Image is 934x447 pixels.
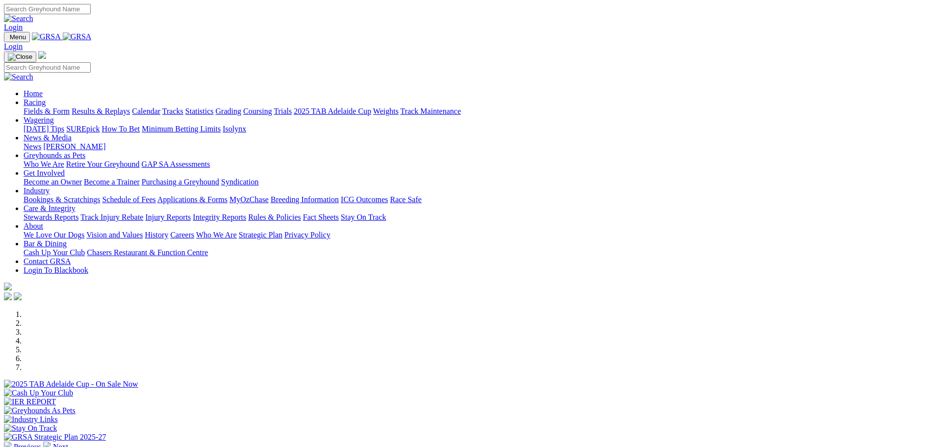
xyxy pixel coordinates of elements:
a: GAP SA Assessments [142,160,210,168]
a: News & Media [24,133,72,142]
a: Grading [216,107,241,115]
a: Results & Replays [72,107,130,115]
a: Login To Blackbook [24,266,88,274]
img: twitter.svg [14,292,22,300]
a: Stay On Track [341,213,386,221]
a: Applications & Forms [157,195,227,204]
a: Integrity Reports [193,213,246,221]
button: Toggle navigation [4,32,30,42]
a: Home [24,89,43,98]
div: Wagering [24,125,930,133]
a: History [145,231,168,239]
a: Become a Trainer [84,178,140,186]
a: Stewards Reports [24,213,78,221]
a: How To Bet [102,125,140,133]
img: 2025 TAB Adelaide Cup - On Sale Now [4,380,138,389]
input: Search [4,62,91,73]
button: Toggle navigation [4,52,36,62]
img: Greyhounds As Pets [4,406,76,415]
a: Calendar [132,107,160,115]
img: logo-grsa-white.png [38,51,46,59]
a: Tracks [162,107,183,115]
a: Careers [170,231,194,239]
a: Coursing [243,107,272,115]
img: logo-grsa-white.png [4,283,12,290]
a: Who We Are [196,231,237,239]
a: Wagering [24,116,54,124]
a: Privacy Policy [284,231,330,239]
div: About [24,231,930,239]
a: Racing [24,98,46,106]
img: facebook.svg [4,292,12,300]
img: GRSA [63,32,92,41]
a: Who We Are [24,160,64,168]
div: Bar & Dining [24,248,930,257]
a: Breeding Information [271,195,339,204]
a: Login [4,42,23,51]
a: Care & Integrity [24,204,76,212]
a: Strategic Plan [239,231,282,239]
div: Industry [24,195,930,204]
img: Stay On Track [4,424,57,433]
a: Vision and Values [86,231,143,239]
a: Minimum Betting Limits [142,125,221,133]
a: Fields & Form [24,107,70,115]
div: Care & Integrity [24,213,930,222]
a: Fact Sheets [303,213,339,221]
a: Syndication [221,178,258,186]
a: Bar & Dining [24,239,67,248]
a: Track Injury Rebate [80,213,143,221]
a: [DATE] Tips [24,125,64,133]
a: Retire Your Greyhound [66,160,140,168]
img: Close [8,53,32,61]
div: Racing [24,107,930,116]
img: Search [4,14,33,23]
a: Trials [274,107,292,115]
a: Schedule of Fees [102,195,155,204]
a: Race Safe [390,195,421,204]
a: [PERSON_NAME] [43,142,105,151]
a: Track Maintenance [401,107,461,115]
div: Get Involved [24,178,930,186]
img: Cash Up Your Club [4,389,73,397]
a: Get Involved [24,169,65,177]
a: Become an Owner [24,178,82,186]
span: Menu [10,33,26,41]
a: Industry [24,186,50,195]
img: GRSA [32,32,61,41]
a: We Love Our Dogs [24,231,84,239]
a: Greyhounds as Pets [24,151,85,159]
a: ICG Outcomes [341,195,388,204]
input: Search [4,4,91,14]
a: 2025 TAB Adelaide Cup [294,107,371,115]
img: Industry Links [4,415,58,424]
img: IER REPORT [4,397,56,406]
a: Isolynx [223,125,246,133]
div: News & Media [24,142,930,151]
a: Statistics [185,107,214,115]
a: Weights [373,107,399,115]
a: Purchasing a Greyhound [142,178,219,186]
a: SUREpick [66,125,100,133]
div: Greyhounds as Pets [24,160,930,169]
a: News [24,142,41,151]
a: MyOzChase [229,195,269,204]
a: Rules & Policies [248,213,301,221]
a: Bookings & Scratchings [24,195,100,204]
a: Contact GRSA [24,257,71,265]
a: Login [4,23,23,31]
img: Search [4,73,33,81]
a: Injury Reports [145,213,191,221]
img: GRSA Strategic Plan 2025-27 [4,433,106,442]
a: Cash Up Your Club [24,248,85,257]
a: About [24,222,43,230]
a: Chasers Restaurant & Function Centre [87,248,208,257]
